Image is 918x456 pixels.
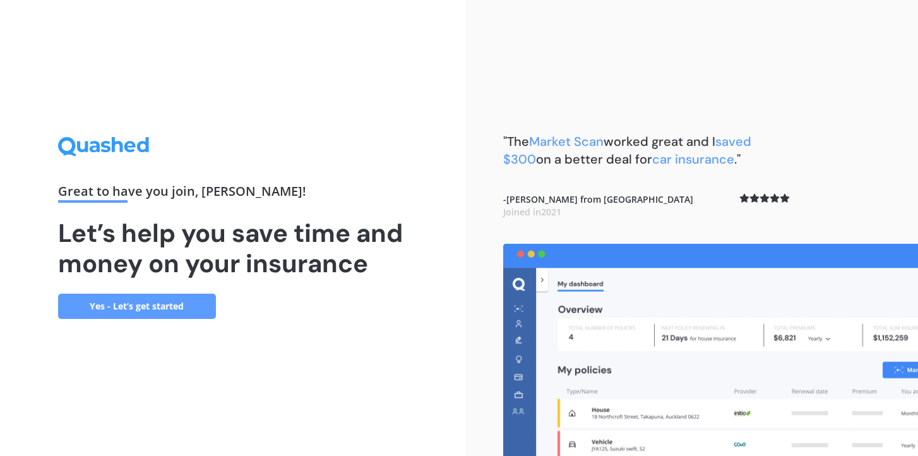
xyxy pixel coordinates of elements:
[58,185,408,203] div: Great to have you join , [PERSON_NAME] !
[503,244,918,456] img: dashboard.webp
[503,133,751,167] b: "The worked great and I on a better deal for ."
[58,218,408,279] h1: Let’s help you save time and money on your insurance
[529,133,604,150] span: Market Scan
[652,151,734,167] span: car insurance
[58,294,216,319] a: Yes - Let’s get started
[503,133,751,167] span: saved $300
[503,193,693,218] b: - [PERSON_NAME] from [GEOGRAPHIC_DATA]
[503,206,561,218] span: Joined in 2021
